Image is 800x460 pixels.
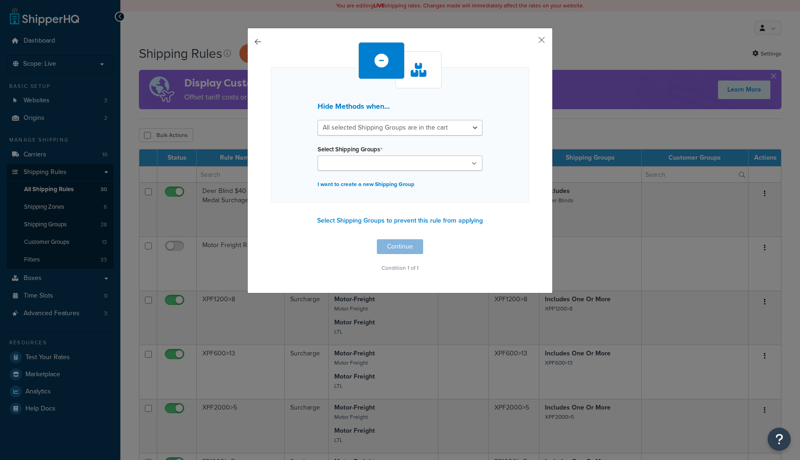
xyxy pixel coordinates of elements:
label: Select Shipping Groups [318,146,382,153]
p: I want to create a new Shipping Group [318,178,482,191]
h3: Hide Methods when... [318,102,482,111]
p: Condition 1 of 1 [271,261,529,274]
button: Select Shipping Groups to prevent this rule from applying [314,214,486,228]
button: Open Resource Center [768,428,791,451]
